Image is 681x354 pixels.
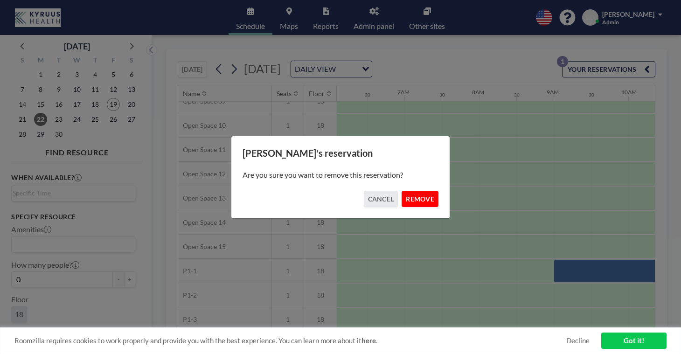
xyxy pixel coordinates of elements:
a: here. [361,336,377,345]
h3: [PERSON_NAME]'s reservation [243,147,438,159]
button: REMOVE [402,191,438,207]
a: Got it! [601,333,667,349]
p: Are you sure you want to remove this reservation? [243,170,438,180]
a: Decline [566,336,590,345]
button: CANCEL [364,191,398,207]
span: Roomzilla requires cookies to work properly and provide you with the best experience. You can lea... [14,336,566,345]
